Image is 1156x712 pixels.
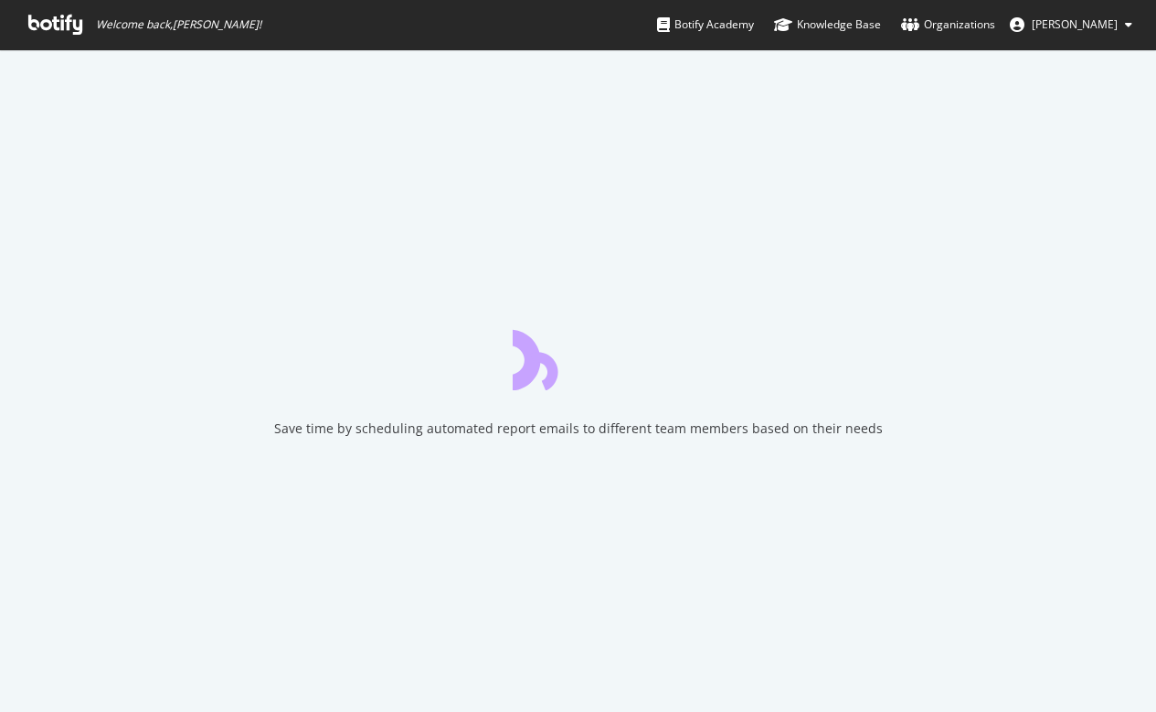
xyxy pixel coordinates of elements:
[274,420,883,438] div: Save time by scheduling automated report emails to different team members based on their needs
[96,17,261,32] span: Welcome back, [PERSON_NAME] !
[901,16,995,34] div: Organizations
[657,16,754,34] div: Botify Academy
[774,16,881,34] div: Knowledge Base
[513,324,644,390] div: animation
[1032,16,1118,32] span: Norma Moras
[995,10,1147,39] button: [PERSON_NAME]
